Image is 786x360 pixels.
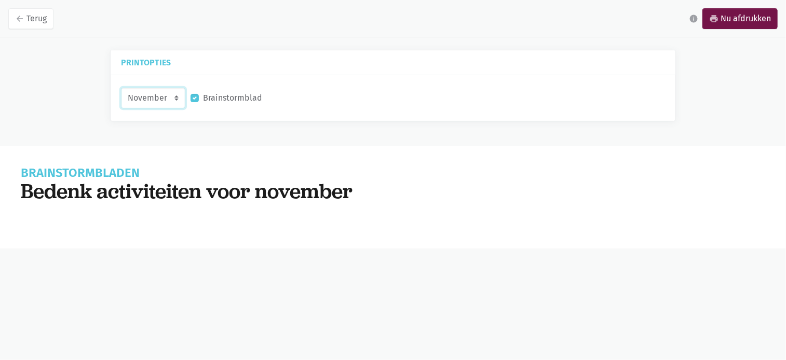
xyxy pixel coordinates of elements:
label: Brainstormblad [203,91,262,105]
a: printNu afdrukken [702,8,778,29]
h1: Bedenk activiteiten voor november [21,179,765,203]
h1: Brainstormbladen [21,167,765,179]
h5: Printopties [121,59,665,66]
i: info [689,14,698,23]
i: arrow_back [15,14,24,23]
i: print [709,14,719,23]
a: arrow_backTerug [8,8,53,29]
